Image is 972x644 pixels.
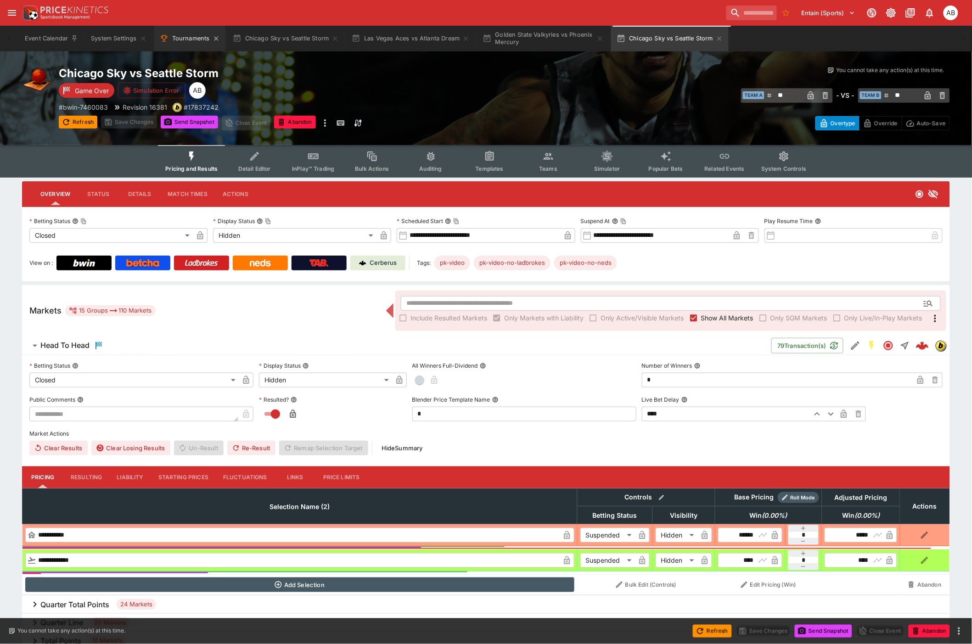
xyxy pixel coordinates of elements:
button: Bulk edit [656,492,668,504]
p: Override [874,118,898,128]
button: Betting StatusCopy To Clipboard [72,218,79,224]
p: Auto-Save [917,118,946,128]
button: Alex Bothe [941,3,961,23]
button: Closed [880,337,897,354]
button: Re-Result [227,441,275,455]
div: Suspended [580,528,635,543]
p: Resulted? [259,396,289,403]
button: Simulation Error [118,83,185,98]
span: Bulk Actions [355,165,389,172]
span: Mark an event as closed and abandoned. [909,626,950,635]
button: System Settings [85,26,152,51]
label: View on : [29,256,53,270]
img: bwin.png [173,103,181,112]
button: Liability [109,466,151,488]
p: Cerberus [370,258,397,268]
img: TabNZ [309,259,329,267]
button: Override [859,116,902,130]
p: Play Resume Time [764,217,813,225]
div: Betting Target: cerberus [434,256,470,270]
span: Win(0.00%) [832,510,890,521]
th: Controls [577,488,715,506]
button: Display StatusCopy To Clipboard [257,218,263,224]
span: Popular Bets [649,165,683,172]
div: Closed [29,228,193,243]
label: Market Actions [29,427,943,441]
button: Edit Detail [847,337,864,354]
button: Number of Winners [694,363,701,369]
button: HideSummary [376,441,428,455]
span: Templates [476,165,504,172]
button: Bulk Edit (Controls) [580,577,712,592]
button: Starting Prices [151,466,216,488]
button: Pricing [22,466,63,488]
span: Only Live/In-Play Markets [844,313,922,323]
button: Blender Price Template Name [492,397,499,403]
span: Win(0.00%) [740,510,798,521]
a: 4835c124-5578-40ab-9be6-01c9d1ae0552 [913,336,932,355]
svg: Hidden [928,189,939,200]
button: Copy To Clipboard [620,218,627,224]
button: Suspend AtCopy To Clipboard [612,218,618,224]
button: Match Times [160,183,215,205]
button: Chicago Sky vs Seattle Storm [611,26,729,51]
img: bwin [936,341,946,351]
button: Golden State Valkyries vs Phoenix Mercury [477,26,609,51]
div: Event type filters [158,145,814,178]
p: Copy To Clipboard [59,102,108,112]
a: Cerberus [350,256,405,270]
div: Hidden [213,228,376,243]
button: Resulted? [291,397,297,403]
button: Send Snapshot [795,625,852,638]
span: Roll Mode [787,494,819,502]
img: PriceKinetics Logo [20,4,39,22]
div: Hidden [259,373,392,387]
button: Notifications [921,5,938,21]
button: Refresh [693,625,731,638]
div: Start From [815,116,950,130]
span: Only SGM Markets [770,313,827,323]
span: Mark an event as closed and abandoned. [274,117,315,126]
div: Betting Target: cerberus [474,256,551,270]
svg: Closed [883,340,894,351]
button: Status [78,183,119,205]
h2: Copy To Clipboard [59,66,505,80]
div: bwin [173,103,182,112]
p: You cannot take any action(s) at this time. [17,627,125,635]
span: Team A [743,91,764,99]
button: Straight [897,337,913,354]
img: Betcha [126,259,159,267]
button: open drawer [4,5,20,21]
span: 24 Markets [117,600,156,609]
p: Number of Winners [642,362,692,370]
button: No Bookmarks [779,6,793,20]
h6: Head To Head [40,341,90,350]
span: System Controls [761,165,806,172]
span: Visibility [660,510,708,521]
div: Hidden [656,528,697,543]
button: All Winners Full-Dividend [480,363,486,369]
button: Head To Head [22,336,771,355]
div: 15 Groups 110 Markets [69,305,152,316]
button: Clear Losing Results [91,441,170,455]
svg: Closed [915,190,924,199]
button: Tournaments [154,26,225,51]
span: Pricing and Results [165,165,218,172]
button: Live Bet Delay [681,397,688,403]
button: Scheduled StartCopy To Clipboard [445,218,451,224]
div: Alex Bothe [189,82,206,99]
p: Suspend At [581,217,610,225]
button: Auto-Save [902,116,950,130]
img: basketball.png [22,66,51,95]
span: Simulator [594,165,620,172]
img: Ladbrokes [185,259,218,267]
img: logo-cerberus--red.svg [916,339,929,352]
button: Las Vegas Aces vs Atlanta Dream [346,26,475,51]
button: Copy To Clipboard [453,218,460,224]
div: Base Pricing [731,492,778,503]
button: Display Status [303,363,309,369]
p: Betting Status [29,217,70,225]
h5: Markets [29,305,62,316]
button: Public Comments [77,397,84,403]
